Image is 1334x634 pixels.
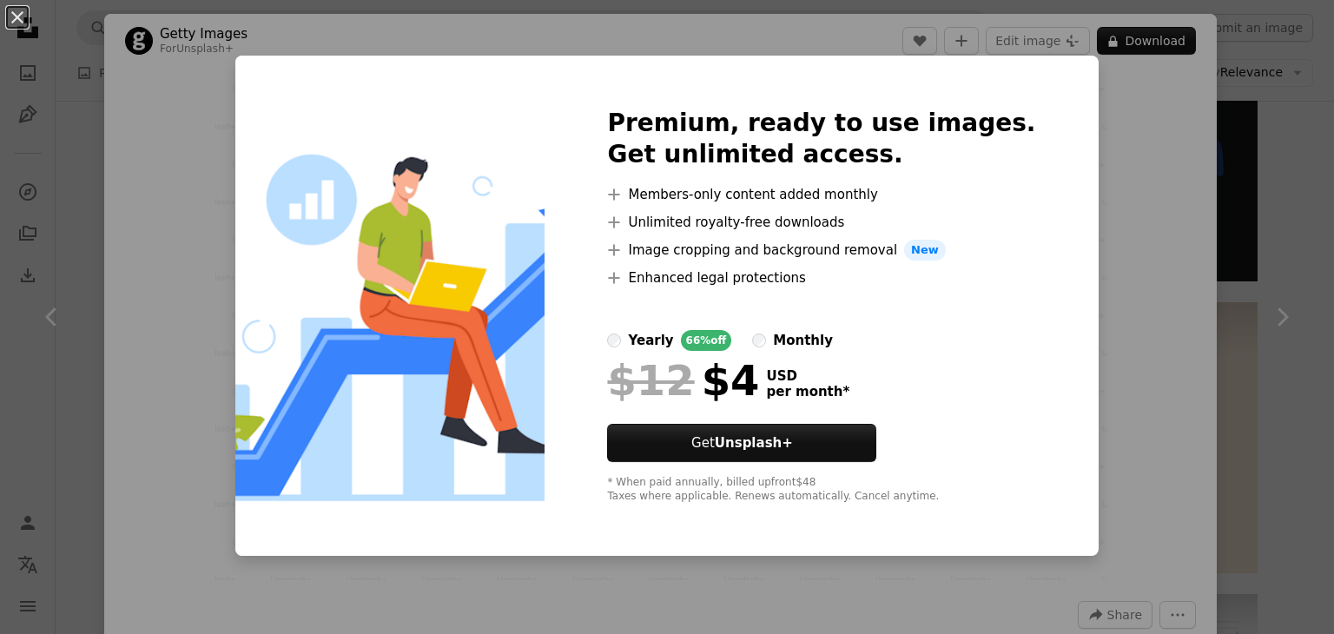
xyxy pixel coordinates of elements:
div: $4 [607,358,759,403]
div: yearly [628,330,673,351]
button: GetUnsplash+ [607,424,876,462]
input: yearly66%off [607,334,621,347]
span: New [904,240,946,261]
li: Image cropping and background removal [607,240,1035,261]
li: Unlimited royalty-free downloads [607,212,1035,233]
span: per month * [766,384,849,400]
div: 66% off [681,330,732,351]
span: USD [766,368,849,384]
img: premium_vector-1682301269255-93ddda750ff8 [235,56,545,556]
div: * When paid annually, billed upfront $48 Taxes where applicable. Renews automatically. Cancel any... [607,476,1035,504]
h2: Premium, ready to use images. Get unlimited access. [607,108,1035,170]
span: $12 [607,358,694,403]
div: monthly [773,330,833,351]
li: Enhanced legal protections [607,267,1035,288]
li: Members-only content added monthly [607,184,1035,205]
strong: Unsplash+ [715,435,793,451]
input: monthly [752,334,766,347]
